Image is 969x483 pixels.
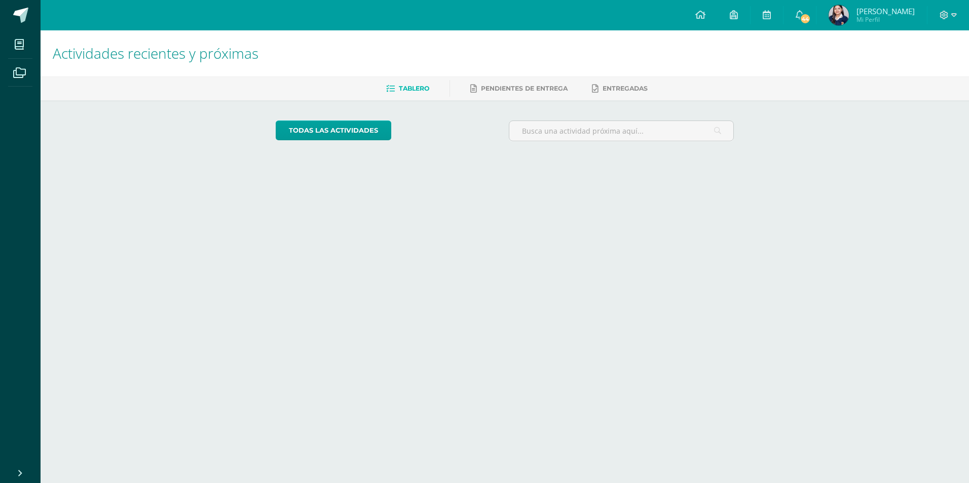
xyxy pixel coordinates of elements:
[470,80,568,97] a: Pendientes de entrega
[386,80,429,97] a: Tablero
[276,120,391,140] a: todas las Actividades
[509,121,734,141] input: Busca una actividad próxima aquí...
[856,6,915,16] span: [PERSON_NAME]
[481,85,568,92] span: Pendientes de entrega
[399,85,429,92] span: Tablero
[603,85,648,92] span: Entregadas
[829,5,849,25] img: f7aecfcfde059f7fbad2d2f8caa671e1.png
[592,80,648,97] a: Entregadas
[53,44,258,63] span: Actividades recientes y próximas
[800,13,811,24] span: 44
[856,15,915,24] span: Mi Perfil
